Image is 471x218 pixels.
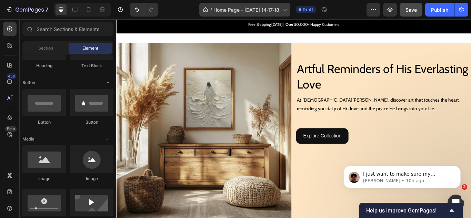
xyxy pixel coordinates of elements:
span: I just want to make sure my message went through. May I ask if everything is okay on your end? Pl... [30,20,117,80]
span: Media [22,136,34,142]
div: Button [22,119,66,125]
span: Draft [303,7,313,13]
div: Publish [431,6,448,13]
button: 7 [3,3,51,17]
p: Artful Reminders of His Everlasting Love [210,49,413,85]
div: Button [70,119,113,125]
button: Save [400,3,422,17]
p: 7 [45,6,48,14]
span: Toggle open [102,77,113,88]
span: / [210,6,212,13]
iframe: Intercom live chat [448,195,464,211]
span: Save [405,7,417,13]
span: Toggle open [102,134,113,145]
p: Free Shipping [DATE] | Over 50,000+ Happy Customers [1,2,413,10]
span: 2 [462,184,467,190]
a: Explore Collection [210,127,271,145]
div: 450 [7,73,17,79]
span: Button [22,80,35,86]
div: Heading [22,63,66,69]
iframe: Design area [116,19,471,218]
div: Undo/Redo [130,3,158,17]
button: Show survey - Help us improve GemPages! [366,206,456,215]
div: Image [22,176,66,182]
h2: Rich Text Editor. Editing area: main [210,48,414,85]
input: Search Sections & Elements [22,22,113,36]
p: Explore Collection [218,131,262,141]
div: Beta [5,126,17,132]
span: Help us improve GemPages! [366,207,448,214]
button: Publish [425,3,454,17]
div: Image [70,176,113,182]
span: Home Page - [DATE] 14:17:18 [213,6,279,13]
iframe: Intercom notifications message [333,151,471,199]
div: Text Block [70,63,113,69]
span: Element [82,45,98,51]
p: Message from Kyle, sent 10h ago [30,27,119,33]
span: Section [38,45,53,51]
